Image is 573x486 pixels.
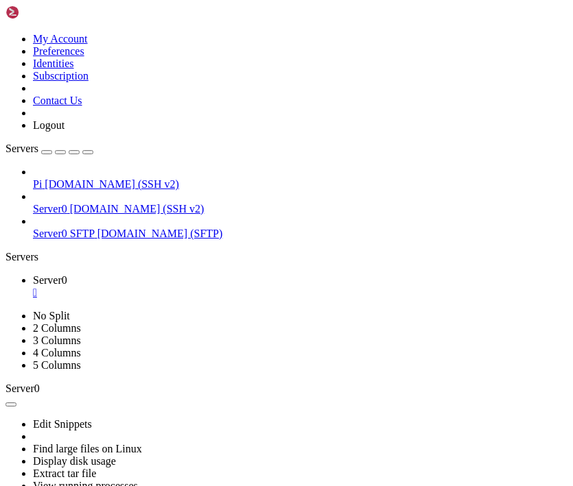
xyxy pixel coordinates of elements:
[5,143,93,154] a: Servers
[5,5,84,19] img: Shellngn
[33,274,568,299] a: Server0
[156,143,161,154] div: (26, 12)
[5,143,38,154] span: Servers
[5,131,393,143] x-row: -bash: local_xfer_[DOMAIN_NAME]: command not found
[5,97,393,108] x-row: Debian GNU/Linux comes with ABSOLUTELY NO WARRANTY, to the extent
[33,203,568,215] a: Server0 [DOMAIN_NAME] (SSH v2)
[5,382,40,394] span: Server0
[33,287,568,299] a: 
[33,45,84,57] a: Preferences
[5,143,393,154] x-row: : $
[33,119,65,131] a: Logout
[33,228,95,239] span: Server0 SFTP
[33,347,81,359] a: 4 Columns
[5,51,393,63] x-row: ftware;
[5,74,393,86] x-row: individual files in /usr/share/doc/*/copyright.
[33,215,568,240] li: Server0 SFTP [DOMAIN_NAME] (SFTP)
[33,310,70,321] a: No Split
[45,178,179,190] span: [DOMAIN_NAME] (SSH v2)
[97,228,223,239] span: [DOMAIN_NAME] (SFTP)
[5,40,393,51] x-row: The programs included with the Debian GNU/Linux system are free so
[5,143,126,154] span: whiskeypatriot@server0
[70,203,204,215] span: [DOMAIN_NAME] (SSH v2)
[33,191,568,215] li: Server0 [DOMAIN_NAME] (SSH v2)
[33,322,81,334] a: 2 Columns
[33,33,88,45] a: My Account
[33,58,74,69] a: Identities
[132,143,137,154] span: ~
[33,95,82,106] a: Contact Us
[5,5,393,17] x-row: Linux server0 6.1.0-37-amd64 #1 SMP PREEMPT_DYNAMIC Debian 6.1.140
[33,274,67,286] span: Server0
[33,228,568,240] a: Server0 SFTP [DOMAIN_NAME] (SFTP)
[33,418,92,430] a: Edit Snippets
[5,62,393,74] x-row: the exact distribution terms for each program are described in the
[33,455,116,467] a: Display disk usage
[33,443,142,454] a: Find large files on Linux
[33,178,568,191] a: Pi [DOMAIN_NAME] (SSH v2)
[33,70,89,82] a: Subscription
[5,251,568,263] div: Servers
[5,108,393,120] x-row: permitted by applicable law.
[33,359,81,371] a: 5 Columns
[33,335,81,346] a: 3 Columns
[33,203,67,215] span: Server0
[5,119,393,131] x-row: Last login: [DATE] from [TECHNICAL_ID]
[5,17,393,29] x-row: -1 ([DATE]) x86_64
[33,166,568,191] li: Pi [DOMAIN_NAME] (SSH v2)
[33,467,96,479] a: Extract tar file
[33,178,42,190] span: Pi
